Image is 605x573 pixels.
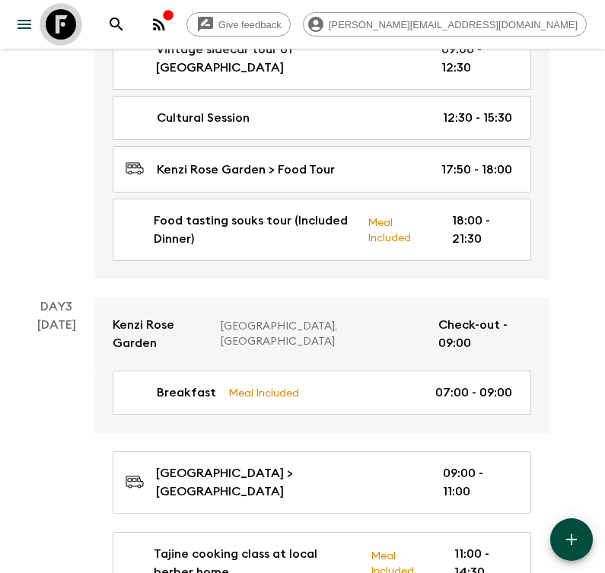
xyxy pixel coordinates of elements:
p: Food tasting souks tour (Included Dinner) [154,212,355,248]
p: [GEOGRAPHIC_DATA] > [GEOGRAPHIC_DATA] [156,464,419,501]
span: [PERSON_NAME][EMAIL_ADDRESS][DOMAIN_NAME] [320,19,586,30]
p: Kenzi Rose Garden [113,316,209,352]
p: Meal Included [368,214,428,246]
p: 17:50 - 18:00 [441,161,512,179]
a: Vintage sidecar tour of [GEOGRAPHIC_DATA]09:00 - 12:30 [113,27,531,90]
p: 09:00 - 11:00 [443,464,512,501]
p: 09:00 - 12:30 [441,40,512,77]
button: menu [9,9,40,40]
div: [PERSON_NAME][EMAIL_ADDRESS][DOMAIN_NAME] [303,12,587,37]
p: Kenzi Rose Garden > Food Tour [157,161,335,179]
p: 12:30 - 15:30 [443,109,512,127]
p: [GEOGRAPHIC_DATA], [GEOGRAPHIC_DATA] [221,319,426,349]
button: search adventures [101,9,132,40]
p: Vintage sidecar tour of [GEOGRAPHIC_DATA] [156,40,417,77]
p: Check-out - 09:00 [438,316,531,352]
a: Give feedback [186,12,291,37]
p: Breakfast [157,384,216,402]
p: Cultural Session [157,109,250,127]
p: Meal Included [228,384,299,401]
p: 18:00 - 21:30 [452,212,512,248]
a: Kenzi Rose Garden[GEOGRAPHIC_DATA], [GEOGRAPHIC_DATA]Check-out - 09:00 [94,298,549,371]
p: 07:00 - 09:00 [435,384,512,402]
a: Kenzi Rose Garden > Food Tour17:50 - 18:00 [113,146,531,193]
p: Day 3 [18,298,94,316]
a: Food tasting souks tour (Included Dinner)Meal Included18:00 - 21:30 [113,199,531,261]
a: BreakfastMeal Included07:00 - 09:00 [113,371,531,415]
a: [GEOGRAPHIC_DATA] > [GEOGRAPHIC_DATA]09:00 - 11:00 [113,451,531,514]
span: Give feedback [210,19,290,30]
a: Cultural Session12:30 - 15:30 [113,96,531,140]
